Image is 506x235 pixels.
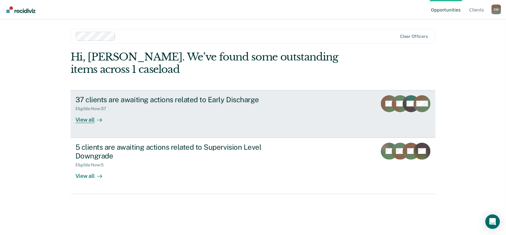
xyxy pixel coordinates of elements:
[6,6,35,13] img: Recidiviz
[75,162,108,168] div: Eligible Now : 5
[75,106,111,111] div: Eligible Now : 37
[75,143,288,160] div: 5 clients are awaiting actions related to Supervision Level Downgrade
[71,138,436,194] a: 5 clients are awaiting actions related to Supervision Level DowngradeEligible Now:5View all
[491,5,501,14] div: S W
[71,90,436,138] a: 37 clients are awaiting actions related to Early DischargeEligible Now:37View all
[71,51,363,76] div: Hi, [PERSON_NAME]. We’ve found some outstanding items across 1 caseload
[400,34,428,39] div: Clear officers
[75,95,288,104] div: 37 clients are awaiting actions related to Early Discharge
[485,214,500,229] div: Open Intercom Messenger
[75,111,109,123] div: View all
[491,5,501,14] button: Profile dropdown button
[75,168,109,179] div: View all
